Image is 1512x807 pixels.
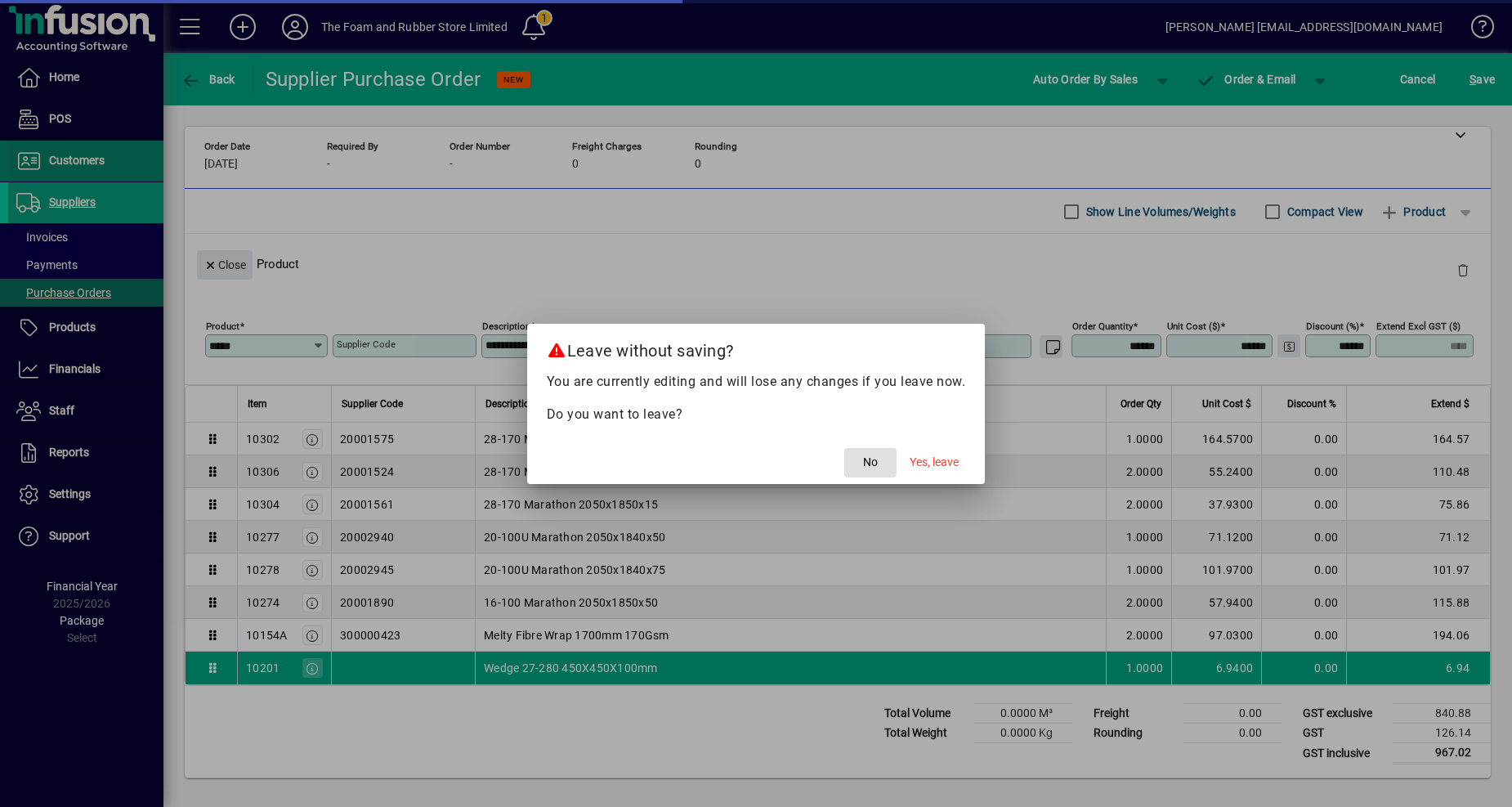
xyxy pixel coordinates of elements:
button: Yes, leave [903,448,965,477]
span: Yes, leave [910,454,959,471]
button: No [844,448,897,477]
h2: Leave without saving? [527,324,986,371]
p: Do you want to leave? [547,405,966,424]
span: No [863,454,878,471]
p: You are currently editing and will lose any changes if you leave now. [547,372,966,392]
